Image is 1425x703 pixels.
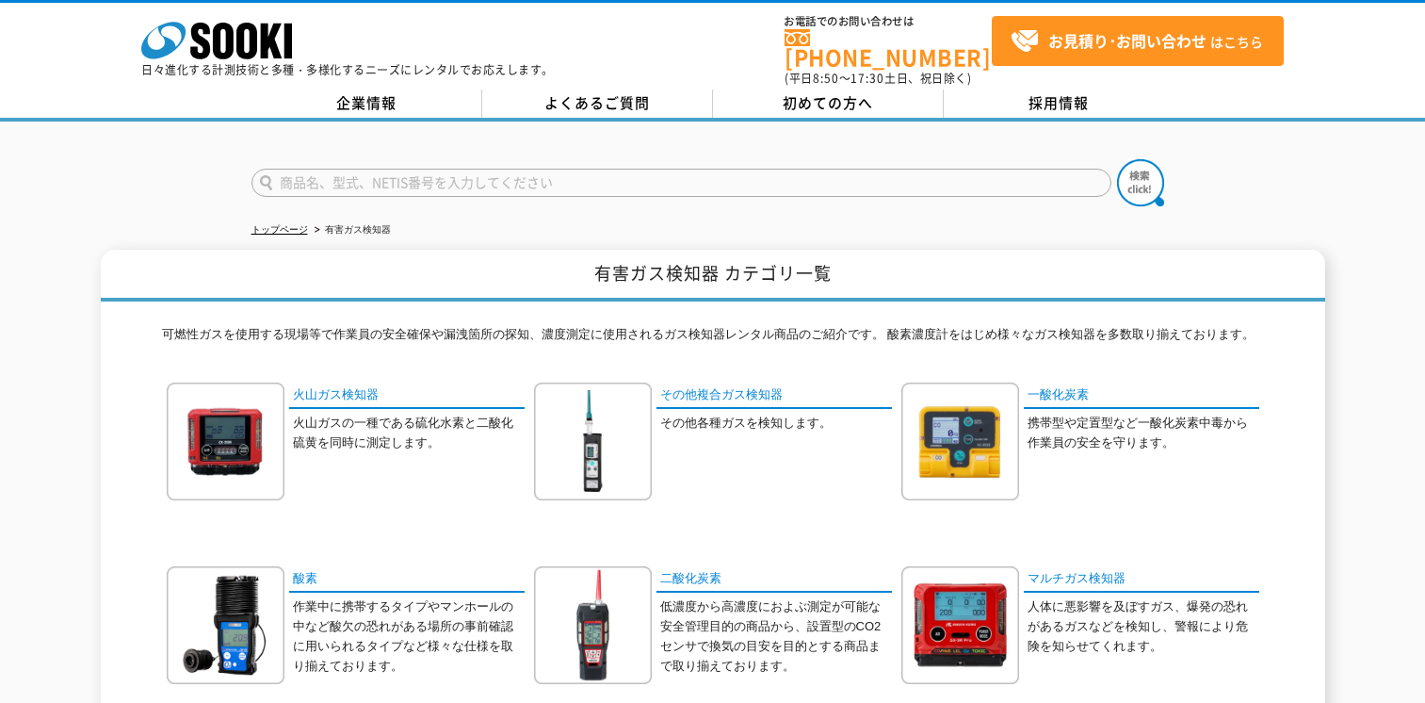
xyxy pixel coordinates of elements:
p: 低濃度から高濃度におよぶ測定が可能な安全管理目的の商品から、設置型のCO2センサで換気の目安を目的とする商品まで取り揃えております。 [660,597,892,676]
img: マルチガス検知器 [901,566,1019,684]
a: 採用情報 [944,90,1174,118]
span: (平日 ～ 土日、祝日除く) [785,70,971,87]
a: その他複合ガス検知器 [656,383,892,410]
h1: 有害ガス検知器 カテゴリ一覧 [101,250,1325,302]
a: 企業情報 [251,90,482,118]
p: 火山ガスの一種である硫化水素と二酸化硫黄を同時に測定します。 [293,414,525,453]
span: 初めての方へ [783,92,873,113]
a: [PHONE_NUMBER] [785,29,992,68]
p: 可燃性ガスを使用する現場等で作業員の安全確保や漏洩箇所の探知、濃度測定に使用されるガス検知器レンタル商品のご紹介です。 酸素濃度計をはじめ様々なガス検知器を多数取り揃えております。 [162,325,1264,354]
img: 火山ガス検知器 [167,383,284,500]
a: 二酸化炭素 [656,566,892,594]
a: マルチガス検知器 [1024,566,1259,594]
span: お電話でのお問い合わせは [785,16,992,27]
p: 人体に悪影響を及ぼすガス、爆発の恐れがあるガスなどを検知し、警報により危険を知らせてくれます。 [1028,597,1259,656]
a: 火山ガス検知器 [289,383,525,410]
input: 商品名、型式、NETIS番号を入力してください [251,169,1111,197]
img: 酸素 [167,566,284,684]
span: 17:30 [850,70,884,87]
strong: お見積り･お問い合わせ [1048,29,1206,52]
a: よくあるご質問 [482,90,713,118]
p: 作業中に携帯するタイプやマンホールの中など酸欠の恐れがある場所の事前確認に用いられるタイプなど様々な仕様を取り揃えております。 [293,597,525,676]
img: btn_search.png [1117,159,1164,206]
span: はこちら [1011,27,1263,56]
img: その他複合ガス検知器 [534,383,652,500]
img: 二酸化炭素 [534,566,652,684]
p: その他各種ガスを検知します。 [660,414,892,433]
li: 有害ガス検知器 [311,221,391,240]
a: 一酸化炭素 [1024,383,1259,410]
p: 携帯型や定置型など一酸化炭素中毒から作業員の安全を守ります。 [1028,414,1259,453]
a: トップページ [251,224,308,235]
img: 一酸化炭素 [901,383,1019,500]
span: 8:50 [813,70,839,87]
a: お見積り･お問い合わせはこちら [992,16,1284,66]
a: 酸素 [289,566,525,594]
p: 日々進化する計測技術と多種・多様化するニーズにレンタルでお応えします。 [141,64,554,75]
a: 初めての方へ [713,90,944,118]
